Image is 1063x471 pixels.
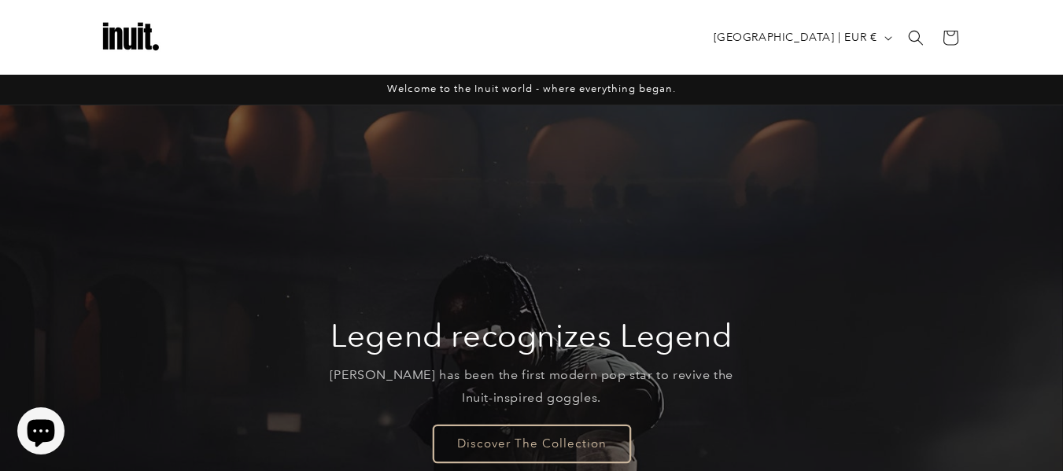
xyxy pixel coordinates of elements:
[317,364,746,410] p: [PERSON_NAME] has been the first modern pop star to revive the Inuit-inspired goggles.
[899,20,933,55] summary: Search
[330,315,732,356] h2: Legend recognizes Legend
[714,29,877,46] span: [GEOGRAPHIC_DATA] | EUR €
[99,6,162,69] img: Inuit Logo
[704,23,899,53] button: [GEOGRAPHIC_DATA] | EUR €
[99,75,965,105] div: Announcement
[13,407,69,458] inbox-online-store-chat: Shopify online store chat
[387,83,676,94] span: Welcome to the Inuit world - where everything began.
[434,425,630,462] a: Discover The Collection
